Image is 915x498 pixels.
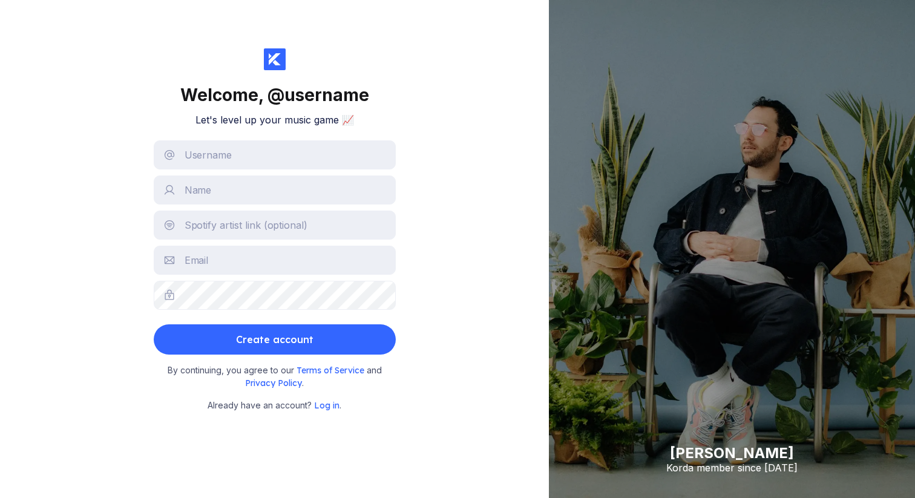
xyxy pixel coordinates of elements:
span: Log in [314,400,339,411]
input: Username [154,140,396,169]
button: Create account [154,324,396,355]
a: Terms of Service [297,365,367,375]
span: @ [267,85,284,105]
input: Spotify artist link (optional) [154,211,396,240]
a: Privacy Policy [245,378,302,388]
div: Create account [236,327,313,352]
div: Welcome, [180,85,369,105]
span: username [284,85,369,105]
small: By continuing, you agree to our and . [160,364,390,389]
span: Privacy Policy [245,378,302,388]
h2: Let's level up your music game 📈 [195,114,354,126]
div: [PERSON_NAME] [666,444,798,462]
input: Email [154,246,396,275]
a: Log in [314,400,339,410]
small: Already have an account? . [208,399,341,412]
div: Korda member since [DATE] [666,462,798,474]
input: Name [154,175,396,205]
span: Terms of Service [297,365,367,376]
